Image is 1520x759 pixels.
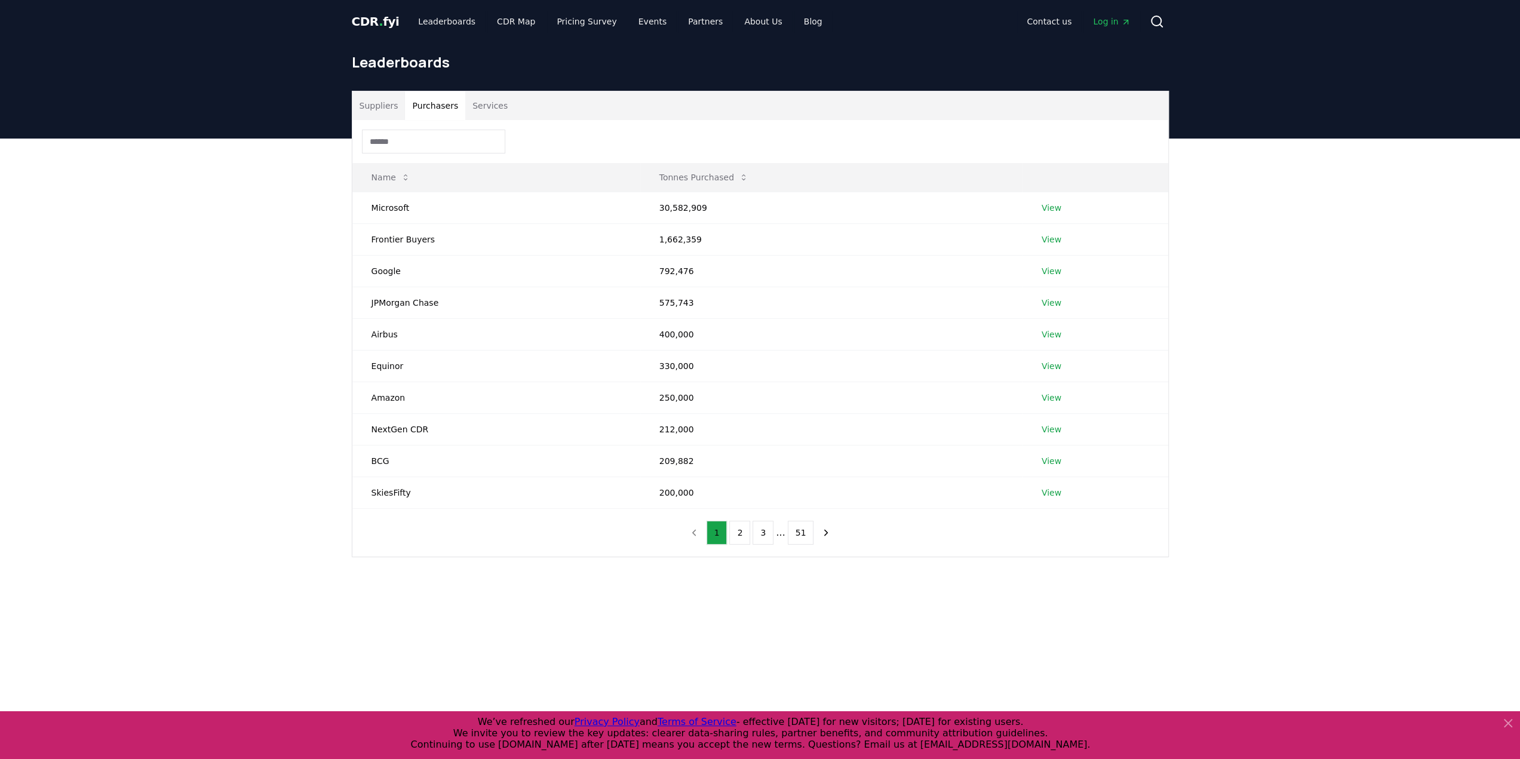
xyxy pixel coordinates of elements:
[640,445,1022,477] td: 209,882
[1042,392,1061,404] a: View
[640,223,1022,255] td: 1,662,359
[352,223,640,255] td: Frontier Buyers
[1042,423,1061,435] a: View
[352,445,640,477] td: BCG
[409,11,831,32] nav: Main
[640,350,1022,382] td: 330,000
[650,165,758,189] button: Tonnes Purchased
[352,13,400,30] a: CDR.fyi
[352,477,640,508] td: SkiesFifty
[640,287,1022,318] td: 575,743
[788,521,814,545] button: 51
[352,91,406,120] button: Suppliers
[794,11,832,32] a: Blog
[1017,11,1081,32] a: Contact us
[1042,360,1061,372] a: View
[1017,11,1140,32] nav: Main
[1042,202,1061,214] a: View
[678,11,732,32] a: Partners
[640,413,1022,445] td: 212,000
[1093,16,1130,27] span: Log in
[640,382,1022,413] td: 250,000
[1042,328,1061,340] a: View
[465,91,515,120] button: Services
[753,521,773,545] button: 3
[1042,233,1061,245] a: View
[1042,487,1061,499] a: View
[729,521,750,545] button: 2
[1042,265,1061,277] a: View
[487,11,545,32] a: CDR Map
[405,91,465,120] button: Purchasers
[1042,455,1061,467] a: View
[352,287,640,318] td: JPMorgan Chase
[352,14,400,29] span: CDR fyi
[352,255,640,287] td: Google
[352,318,640,350] td: Airbus
[352,192,640,223] td: Microsoft
[1042,297,1061,309] a: View
[409,11,485,32] a: Leaderboards
[352,53,1169,72] h1: Leaderboards
[640,255,1022,287] td: 792,476
[640,477,1022,508] td: 200,000
[816,521,836,545] button: next page
[362,165,420,189] button: Name
[735,11,791,32] a: About Us
[629,11,676,32] a: Events
[547,11,626,32] a: Pricing Survey
[379,14,383,29] span: .
[640,192,1022,223] td: 30,582,909
[352,382,640,413] td: Amazon
[352,413,640,445] td: NextGen CDR
[640,318,1022,350] td: 400,000
[776,526,785,540] li: ...
[352,350,640,382] td: Equinor
[1083,11,1140,32] a: Log in
[707,521,727,545] button: 1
